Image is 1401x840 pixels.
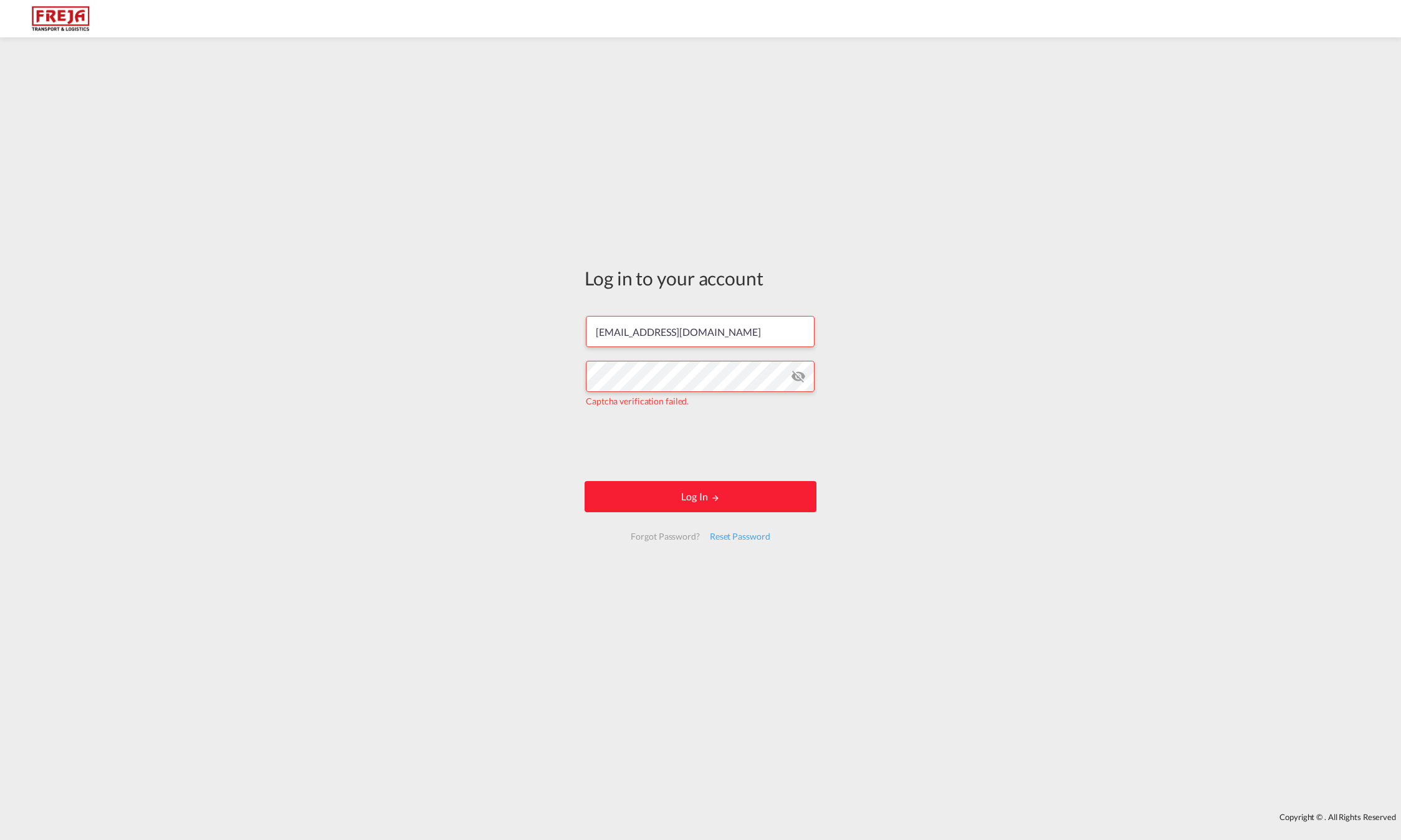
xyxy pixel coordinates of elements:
input: Enter email/phone number [586,316,815,347]
iframe: reCAPTCHA [606,420,795,469]
div: Forgot Password? [626,525,704,548]
md-icon: icon-eye-off [791,369,806,384]
div: Reset Password [705,525,775,548]
img: 586607c025bf11f083711d99603023e7.png [19,5,103,33]
span: Captcha verification failed. [586,396,689,406]
button: LOGIN [585,481,816,512]
div: Log in to your account [585,265,816,291]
